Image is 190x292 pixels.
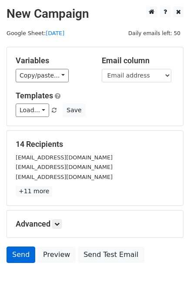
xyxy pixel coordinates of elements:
small: [EMAIL_ADDRESS][DOMAIN_NAME] [16,154,113,161]
h5: Email column [102,56,175,65]
iframe: Chat Widget [147,250,190,292]
h2: New Campaign [7,6,183,21]
button: Save [63,104,85,117]
small: [EMAIL_ADDRESS][DOMAIN_NAME] [16,174,113,180]
h5: Variables [16,56,89,65]
h5: 14 Recipients [16,140,174,149]
a: Copy/paste... [16,69,69,82]
a: Preview [37,247,76,263]
a: Send [7,247,35,263]
a: Send Test Email [78,247,144,263]
span: Daily emails left: 50 [125,29,183,38]
h5: Advanced [16,219,174,229]
div: Widget chat [147,250,190,292]
a: +11 more [16,186,52,197]
small: [EMAIL_ADDRESS][DOMAIN_NAME] [16,164,113,170]
small: Google Sheet: [7,30,64,36]
a: [DATE] [46,30,64,36]
a: Load... [16,104,49,117]
a: Daily emails left: 50 [125,30,183,36]
a: Templates [16,91,53,100]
